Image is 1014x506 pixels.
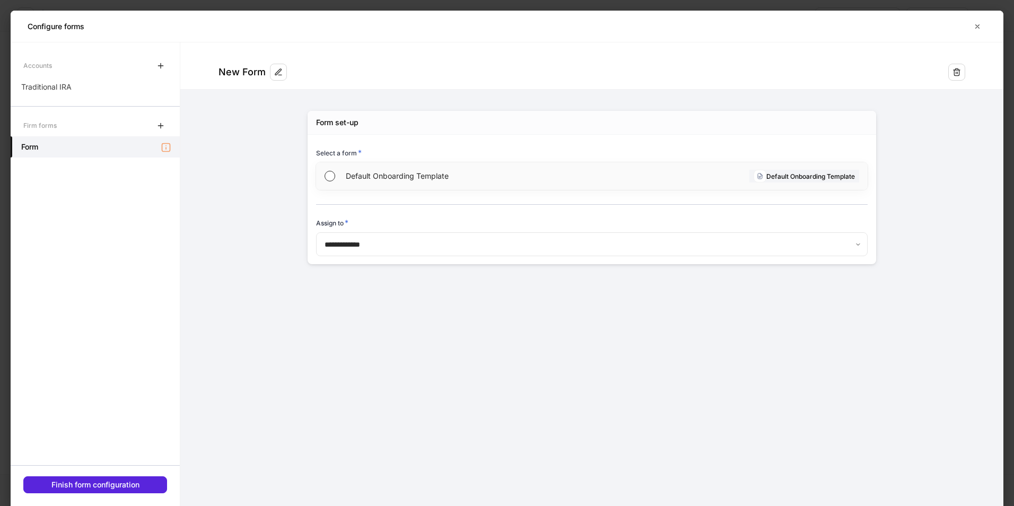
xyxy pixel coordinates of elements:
a: Traditional IRA [11,76,180,98]
p: Traditional IRA [21,82,72,92]
a: Form [11,136,180,158]
div: Firm forms [23,116,57,135]
button: Finish form configuration [23,476,167,493]
div: Accounts [23,56,52,75]
h5: Form [21,142,38,152]
span: Default Onboarding Template [346,171,591,181]
div: Default Onboarding Template [749,170,859,182]
h5: Configure forms [28,21,84,32]
div: Finish form configuration [51,481,139,488]
div: New Form [218,66,266,78]
div: Form set-up [316,117,359,128]
h6: Assign to [316,217,348,228]
h6: Select a form [316,147,362,158]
